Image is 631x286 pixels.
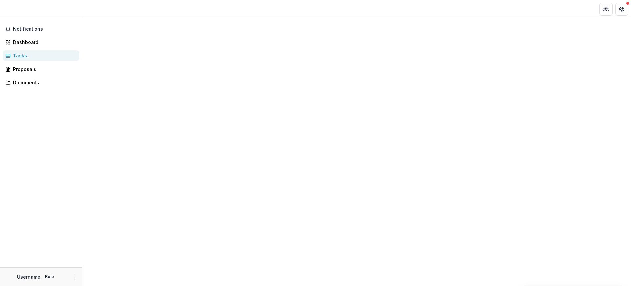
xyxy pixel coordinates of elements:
div: Proposals [13,66,74,73]
button: Get Help [615,3,628,16]
a: Documents [3,77,79,88]
a: Tasks [3,50,79,61]
button: Partners [599,3,613,16]
div: Documents [13,79,74,86]
a: Proposals [3,64,79,75]
button: More [70,273,78,281]
div: Tasks [13,52,74,59]
p: Role [43,274,56,280]
button: Notifications [3,24,79,34]
p: Username [17,274,40,280]
div: Dashboard [13,39,74,46]
a: Dashboard [3,37,79,48]
span: Notifications [13,26,77,32]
